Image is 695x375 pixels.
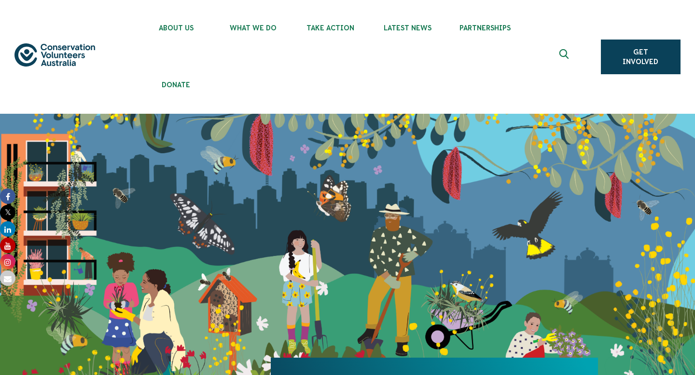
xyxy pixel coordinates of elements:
span: Donate [138,81,215,89]
img: logo.svg [14,43,95,67]
span: Latest News [369,24,446,32]
span: Take Action [292,24,369,32]
span: What We Do [215,24,292,32]
span: About Us [138,24,215,32]
span: Expand search box [559,49,571,65]
a: Get Involved [601,40,681,74]
button: Expand search box Close search box [554,45,577,68]
span: Partnerships [446,24,524,32]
